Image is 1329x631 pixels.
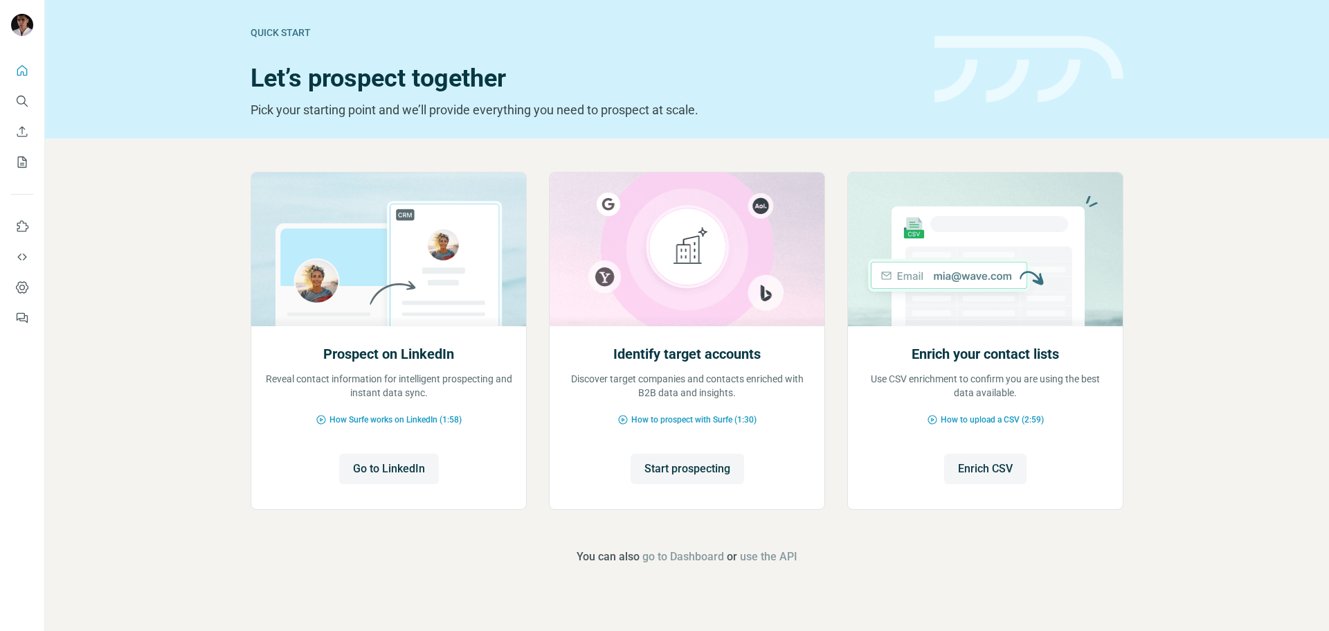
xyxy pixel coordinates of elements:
[11,275,33,300] button: Dashboard
[563,372,811,400] p: Discover target companies and contacts enriched with B2B data and insights.
[934,36,1123,103] img: banner
[11,150,33,175] button: My lists
[862,372,1109,400] p: Use CSV enrichment to confirm you are using the best data available.
[642,549,724,565] button: go to Dashboard
[549,172,825,326] img: Identify target accounts
[958,461,1013,477] span: Enrich CSV
[11,214,33,239] button: Use Surfe on LinkedIn
[912,344,1059,364] h2: Enrich your contact lists
[11,89,33,114] button: Search
[631,454,744,484] button: Start prospecting
[944,454,1027,484] button: Enrich CSV
[265,372,512,400] p: Reveal contact information for intelligent prospecting and instant data sync.
[613,344,761,364] h2: Identify target accounts
[847,172,1123,326] img: Enrich your contact lists
[251,26,918,39] div: Quick start
[323,344,454,364] h2: Prospect on LinkedIn
[577,549,640,565] span: You can also
[941,414,1044,426] span: How to upload a CSV (2:59)
[644,461,730,477] span: Start prospecting
[631,414,757,426] span: How to prospect with Surfe (1:30)
[11,305,33,330] button: Feedback
[727,549,737,565] span: or
[353,461,425,477] span: Go to LinkedIn
[740,549,797,565] button: use the API
[339,454,439,484] button: Go to LinkedIn
[11,58,33,83] button: Quick start
[11,14,33,36] img: Avatar
[251,64,918,92] h1: Let’s prospect together
[251,100,918,120] p: Pick your starting point and we’ll provide everything you need to prospect at scale.
[251,172,527,326] img: Prospect on LinkedIn
[329,414,462,426] span: How Surfe works on LinkedIn (1:58)
[11,245,33,269] button: Use Surfe API
[11,119,33,144] button: Enrich CSV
